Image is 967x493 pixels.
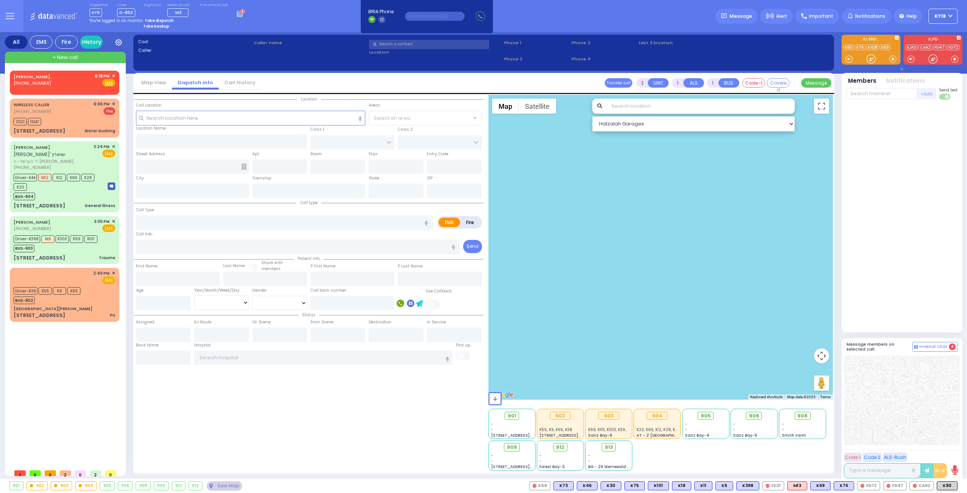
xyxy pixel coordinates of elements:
div: 908 [136,482,150,490]
label: Call Location [136,102,162,108]
span: 2 [90,470,101,476]
div: 904 [647,412,667,420]
span: Phone 4 [572,56,636,62]
span: Status [298,312,319,318]
span: Internal Chat [919,344,947,349]
div: All [5,36,28,49]
label: Call Type [136,207,154,213]
button: Covered [767,78,789,88]
div: BLS [553,481,574,490]
button: ALS-Rush [883,453,907,462]
a: KYD8 [866,45,879,50]
span: 3:24 PM [94,144,110,150]
div: 901 [10,482,23,490]
button: KY18 [928,9,958,24]
div: [GEOGRAPHIC_DATA][PERSON_NAME] [14,306,92,312]
span: Location [297,96,321,102]
span: [PHONE_NUMBER] [14,108,51,114]
a: [PERSON_NAME] [14,219,50,225]
div: K11 [694,481,712,490]
span: 905 [701,412,711,420]
label: Use Callback [426,288,452,294]
span: members [261,266,281,272]
div: BLS [810,481,831,490]
span: EMS [102,150,115,157]
div: PU [110,312,115,318]
a: FD72 [947,45,960,50]
img: red-radio-icon.svg [766,484,769,488]
label: Location Name [136,125,166,131]
label: City [136,175,144,181]
button: Code-1 [742,78,765,88]
div: K18 [672,481,691,490]
div: 902 [550,412,571,420]
span: - [685,427,687,433]
input: Search location [607,99,795,114]
label: Entry Code [427,151,448,157]
div: BLS [601,481,621,490]
div: BLS [672,481,691,490]
span: 912 [556,444,564,451]
button: Map camera controls [814,348,829,363]
span: - [782,421,784,427]
img: red-radio-icon.svg [860,484,864,488]
label: P Last Name [398,263,423,269]
span: Smith Farm [782,433,806,438]
a: History [80,36,103,49]
span: K65 [67,287,80,295]
span: Message [729,12,752,20]
label: Gender [252,287,267,294]
label: Fire [460,218,481,227]
label: KJ EMS... [842,37,901,43]
label: Last Name [223,263,245,269]
a: CAR2 [918,45,932,50]
label: Fire units on call [200,3,228,8]
div: 909 [154,482,168,490]
span: M6 [41,235,54,243]
label: Assigned [136,319,154,325]
button: BUS [718,78,739,88]
span: EMS [102,224,115,232]
div: Trauma [99,255,115,261]
button: Toggle fullscreen view [814,99,829,114]
span: Sanz Bay-4 [685,433,709,438]
label: ZIP [427,175,433,181]
span: - [588,458,590,464]
div: Year/Month/Week/Day [194,287,249,294]
strong: Take backup [143,23,169,29]
button: Code 2 [863,453,882,462]
span: - [491,421,493,427]
span: 906 [749,412,759,420]
div: 902 [27,482,48,490]
span: EMS [102,277,115,284]
div: 904 [76,482,97,490]
img: Logo [30,11,80,21]
div: 903 [51,482,72,490]
img: message-box.svg [108,182,115,190]
span: ✕ [112,270,115,277]
span: Driver-K38 [14,287,37,295]
span: K20 [14,183,27,191]
a: KJFD [905,45,918,50]
label: Township [252,175,271,181]
div: K398 [736,481,759,490]
button: ALS [683,78,704,88]
label: Cross 2 [398,127,413,133]
button: Message [801,78,831,88]
span: 4 [949,343,956,350]
span: 6:18 PM [95,73,110,79]
label: P First Name [310,263,335,269]
label: Areas [369,102,380,108]
div: EMS [30,36,53,49]
div: BLS [736,481,759,490]
input: Search hospital [194,351,453,365]
label: Night unit [144,3,161,8]
span: - [539,453,542,458]
span: 6:06 PM [94,101,110,107]
img: message.svg [721,13,727,19]
label: Dispatcher [90,3,108,8]
span: 0 [29,470,41,476]
div: 912 [172,482,185,490]
img: Google [490,390,515,400]
span: M3 [175,9,182,15]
